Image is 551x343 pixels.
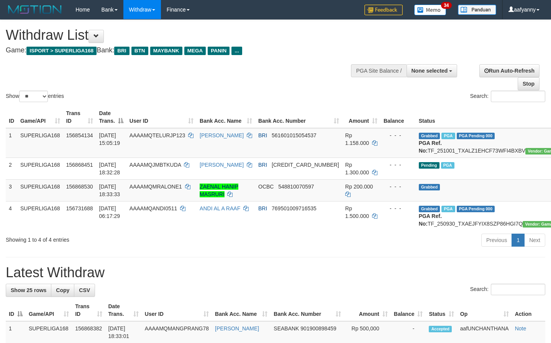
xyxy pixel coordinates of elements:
[458,5,496,15] img: panduan.png
[26,299,72,321] th: Game/API: activate to sort column ascending
[17,158,63,179] td: SUPERLIGA168
[258,205,267,211] span: BRI
[414,5,446,15] img: Button%20Memo.svg
[419,213,442,227] b: PGA Ref. No:
[114,47,129,55] span: BRI
[274,325,299,332] span: SEABANK
[6,91,64,102] label: Show entries
[515,325,526,332] a: Note
[6,4,64,15] img: MOTION_logo.png
[215,325,259,332] a: [PERSON_NAME]
[441,2,451,9] span: 34
[79,287,90,293] span: CSV
[130,162,181,168] span: AAAAMQJMBTKUDA
[278,184,314,190] span: Copy 548810070597 to clipboard
[17,201,63,231] td: SUPERLIGA168
[384,132,413,139] div: - - -
[6,106,17,128] th: ID
[412,68,448,74] span: None selected
[66,184,93,190] span: 156868530
[300,325,336,332] span: Copy 901900898459 to clipboard
[99,184,120,197] span: [DATE] 18:33:33
[470,284,545,295] label: Search:
[6,158,17,179] td: 2
[258,162,267,168] span: BRI
[105,299,142,321] th: Date Trans.: activate to sort column ascending
[66,132,93,138] span: 156854134
[351,64,406,77] div: PGA Site Balance /
[56,287,69,293] span: Copy
[419,184,440,190] span: Grabbed
[479,64,540,77] a: Run Auto-Refresh
[272,205,316,211] span: Copy 769501009716535 to clipboard
[384,205,413,212] div: - - -
[19,91,48,102] select: Showentries
[6,284,51,297] a: Show 25 rows
[197,106,255,128] th: Bank Acc. Name: activate to sort column ascending
[457,206,495,212] span: PGA Pending
[258,184,274,190] span: OCBC
[384,161,413,169] div: - - -
[512,299,545,321] th: Action
[6,233,224,244] div: Showing 1 to 4 of 4 entries
[200,132,244,138] a: [PERSON_NAME]
[344,299,391,321] th: Amount: activate to sort column ascending
[17,179,63,201] td: SUPERLIGA168
[441,206,455,212] span: Marked by aafromsomean
[184,47,206,55] span: MEGA
[6,128,17,158] td: 1
[419,206,440,212] span: Grabbed
[231,47,242,55] span: ...
[6,265,545,280] h1: Latest Withdraw
[512,234,525,247] a: 1
[342,106,380,128] th: Amount: activate to sort column ascending
[407,64,458,77] button: None selected
[419,133,440,139] span: Grabbed
[96,106,126,128] th: Date Trans.: activate to sort column descending
[130,132,185,138] span: AAAAMQTELURJP123
[142,299,212,321] th: User ID: activate to sort column ascending
[491,91,545,102] input: Search:
[6,179,17,201] td: 3
[6,28,360,43] h1: Withdraw List
[131,47,148,55] span: BTN
[258,132,267,138] span: BRI
[126,106,197,128] th: User ID: activate to sort column ascending
[345,205,369,219] span: Rp 1.500.000
[130,205,177,211] span: AAAAMQANDI0511
[74,284,95,297] a: CSV
[208,47,230,55] span: PANIN
[66,205,93,211] span: 156731688
[63,106,96,128] th: Trans ID: activate to sort column ascending
[470,91,545,102] label: Search:
[491,284,545,295] input: Search:
[6,47,360,54] h4: Game: Bank:
[419,162,439,169] span: Pending
[457,133,495,139] span: PGA Pending
[255,106,342,128] th: Bank Acc. Number: activate to sort column ascending
[6,299,26,321] th: ID: activate to sort column descending
[384,183,413,190] div: - - -
[99,205,120,219] span: [DATE] 06:17:29
[66,162,93,168] span: 156868451
[272,162,339,168] span: Copy 300501024436531 to clipboard
[11,287,46,293] span: Show 25 rows
[271,299,344,321] th: Bank Acc. Number: activate to sort column ascending
[17,128,63,158] td: SUPERLIGA168
[457,299,512,321] th: Op: activate to sort column ascending
[441,133,455,139] span: Marked by aafsengchandara
[130,184,182,190] span: AAAAMQMRALONE1
[481,234,512,247] a: Previous
[72,299,105,321] th: Trans ID: activate to sort column ascending
[272,132,316,138] span: Copy 561601015054537 to clipboard
[345,132,369,146] span: Rp 1.158.000
[426,299,457,321] th: Status: activate to sort column ascending
[380,106,416,128] th: Balance
[391,299,426,321] th: Balance: activate to sort column ascending
[212,299,271,321] th: Bank Acc. Name: activate to sort column ascending
[6,201,17,231] td: 4
[364,5,403,15] img: Feedback.jpg
[200,205,240,211] a: ANDI AL A RAAF
[150,47,182,55] span: MAYBANK
[99,162,120,176] span: [DATE] 18:32:28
